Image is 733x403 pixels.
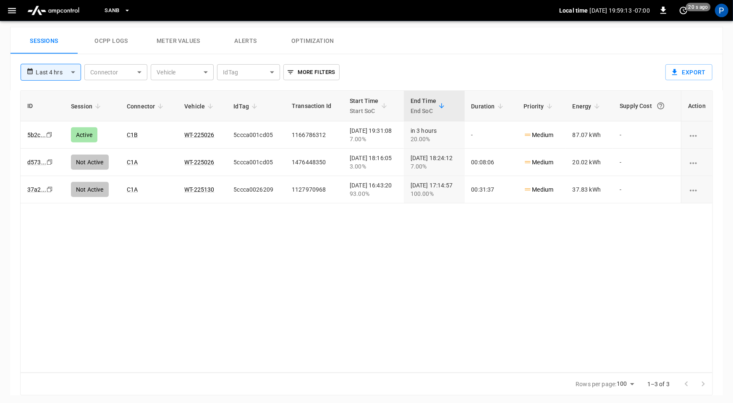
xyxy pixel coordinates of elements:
div: [DATE] 18:24:12 [411,154,458,171]
span: Connector [127,101,166,111]
div: profile-icon [715,4,728,17]
div: copy [46,158,54,167]
div: charging session options [688,185,706,194]
span: Energy [573,101,602,111]
td: 00:31:37 [465,176,517,203]
a: WT-225026 [184,132,214,138]
img: ampcontrol.io logo [24,3,83,18]
button: Export [665,64,712,80]
a: d573... [27,159,46,166]
button: Ocpp logs [78,27,145,54]
button: Alerts [212,27,279,54]
span: 20 s ago [686,3,711,11]
p: Medium [524,185,553,194]
div: End Time [411,96,436,116]
div: charging session options [688,131,706,139]
p: Start SoC [350,106,379,116]
td: 1166786312 [285,121,343,149]
a: C1A [127,186,138,193]
p: Medium [524,131,553,140]
td: 20.02 kWh [566,149,613,176]
div: sessions table [20,90,713,372]
td: - [465,121,517,149]
th: ID [21,91,64,121]
button: Meter Values [145,27,212,54]
span: End TimeEnd SoC [411,96,447,116]
td: 5ccca001cd05 [227,149,285,176]
button: set refresh interval [677,4,690,17]
p: [DATE] 19:59:13 -07:00 [590,6,650,15]
div: Not Active [71,155,109,170]
a: C1A [127,159,138,166]
div: Last 4 hrs [36,64,81,80]
td: - [613,121,681,149]
td: 00:08:06 [465,149,517,176]
td: - [613,149,681,176]
div: charging session options [688,158,706,166]
td: 5ccca001cd05 [227,121,285,149]
div: 7.00% [411,162,458,171]
p: 1–3 of 3 [647,380,670,388]
button: SanB [101,3,134,19]
p: Medium [524,158,553,167]
p: End SoC [411,106,436,116]
p: Local time [559,6,588,15]
div: Not Active [71,182,109,197]
span: Session [71,101,103,111]
span: Vehicle [184,101,216,111]
td: 5ccca0026209 [227,176,285,203]
button: Optimization [279,27,346,54]
button: More Filters [283,64,339,80]
a: C1B [127,132,138,138]
td: 1127970968 [285,176,343,203]
div: [DATE] 18:16:05 [350,154,397,171]
button: The cost of your charging session based on your supply rates [653,98,668,113]
div: [DATE] 19:31:08 [350,126,397,143]
div: Start Time [350,96,379,116]
div: Active [71,127,97,142]
div: [DATE] 17:14:57 [411,181,458,198]
td: 87.07 kWh [566,121,613,149]
span: Duration [471,101,506,111]
a: 5b2c... [27,132,46,138]
div: 7.00% [350,135,397,143]
td: 37.83 kWh [566,176,613,203]
div: 100.00% [411,190,458,198]
span: IdTag [233,101,260,111]
div: 3.00% [350,162,397,171]
div: copy [46,185,54,194]
th: Action [681,91,712,121]
a: WT-225026 [184,159,214,166]
div: Supply Cost [620,98,674,113]
div: copy [45,130,54,140]
td: - [613,176,681,203]
a: 37a2... [27,186,46,193]
div: 100 [617,378,637,390]
table: sessions table [21,91,712,203]
span: Priority [524,101,555,111]
div: 93.00% [350,190,397,198]
div: 20.00% [411,135,458,143]
a: WT-225130 [184,186,214,193]
th: Transaction Id [285,91,343,121]
div: [DATE] 16:43:20 [350,181,397,198]
div: in 3 hours [411,126,458,143]
td: 1476448350 [285,149,343,176]
span: Start TimeStart SoC [350,96,390,116]
button: Sessions [10,27,78,54]
span: SanB [105,6,120,16]
p: Rows per page: [576,380,616,388]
